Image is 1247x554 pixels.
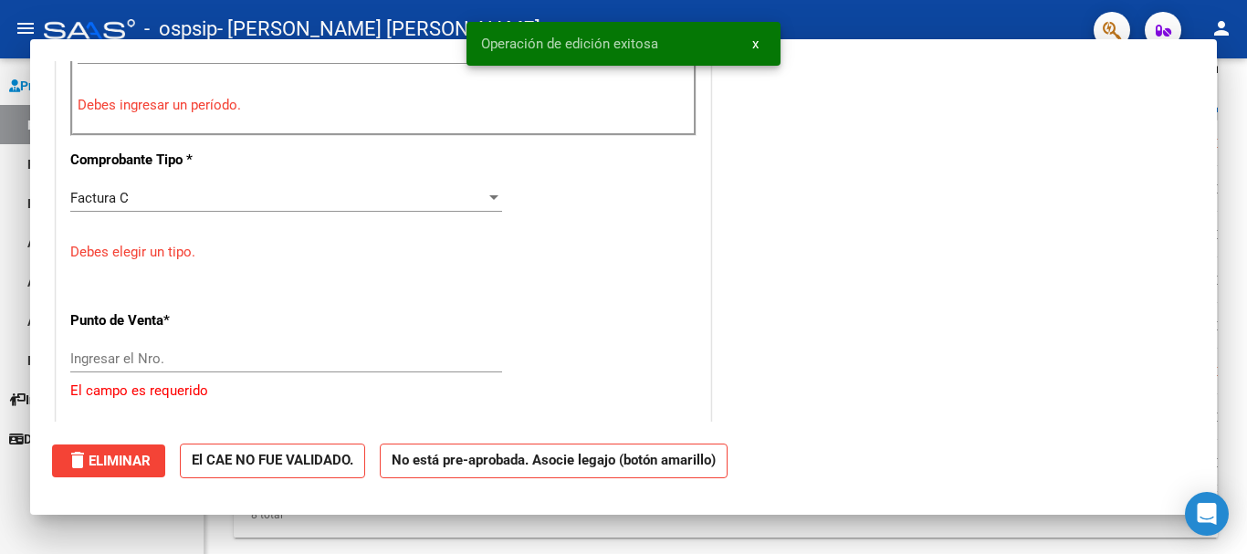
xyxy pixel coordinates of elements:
button: Eliminar [52,444,165,477]
span: Datos de contacto [9,429,129,449]
strong: No está pre-aprobada. Asocie legajo (botón amarillo) [380,444,728,479]
span: Factura C [70,190,129,206]
p: Debes elegir un tipo. [70,242,697,263]
div: 8 total [234,492,1218,538]
div: Open Intercom Messenger [1185,492,1229,536]
span: - [PERSON_NAME] [PERSON_NAME] [217,9,540,49]
p: Debes ingresar un período. [78,95,689,116]
span: Instructivos [9,390,94,410]
strong: El CAE NO FUE VALIDADO. [180,444,365,479]
span: Operación de edición exitosa [481,35,658,53]
mat-icon: delete [67,449,89,471]
p: Comprobante Tipo * [70,150,258,171]
p: El campo es requerido [70,381,697,402]
span: Prestadores / Proveedores [9,76,175,96]
span: - ospsip [144,9,217,49]
span: x [752,36,759,52]
mat-icon: person [1210,17,1232,39]
span: Eliminar [67,453,151,469]
p: Punto de Venta [70,310,258,331]
mat-icon: menu [15,17,37,39]
button: x [738,27,773,60]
